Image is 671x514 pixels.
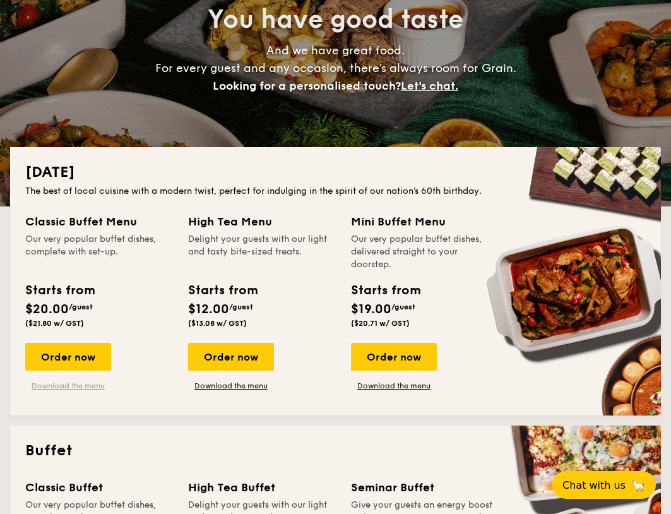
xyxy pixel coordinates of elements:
span: /guest [391,302,415,311]
div: The best of local cuisine with a modern twist, perfect for indulging in the spirit of our nation’... [25,185,646,198]
h2: [DATE] [25,162,646,182]
div: Mini Buffet Menu [351,213,499,230]
button: Chat with us🦙 [552,471,656,499]
span: $12.00 [188,302,229,317]
span: 🦙 [631,478,646,493]
span: /guest [69,302,93,311]
a: Download the menu [25,381,111,391]
span: Chat with us [562,479,626,491]
div: High Tea Buffet [188,479,336,496]
span: ($21.80 w/ GST) [25,319,84,328]
div: Starts from [25,281,94,300]
div: Classic Buffet [25,479,173,496]
a: Download the menu [188,381,274,391]
span: Let's chat. [401,79,458,93]
div: Our very popular buffet dishes, complete with set-up. [25,233,173,271]
div: Seminar Buffet [351,479,499,496]
span: You have good taste [208,4,463,35]
div: Our very popular buffet dishes, delivered straight to your doorstep. [351,233,499,271]
div: Delight your guests with our light and tasty bite-sized treats. [188,233,336,271]
span: Looking for a personalised touch? [213,79,401,93]
span: $19.00 [351,302,391,317]
div: Starts from [351,281,420,300]
a: Download the menu [351,381,437,391]
div: High Tea Menu [188,213,336,230]
div: Starts from [188,281,257,300]
span: /guest [229,302,253,311]
div: Order now [188,343,274,371]
span: And we have great food. For every guest and any occasion, there’s always room for Grain. [155,44,516,93]
div: Order now [351,343,437,371]
h2: Buffet [25,441,646,461]
div: Order now [25,343,111,371]
span: ($20.71 w/ GST) [351,319,410,328]
span: ($13.08 w/ GST) [188,319,247,328]
div: Classic Buffet Menu [25,213,173,230]
span: $20.00 [25,302,69,317]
